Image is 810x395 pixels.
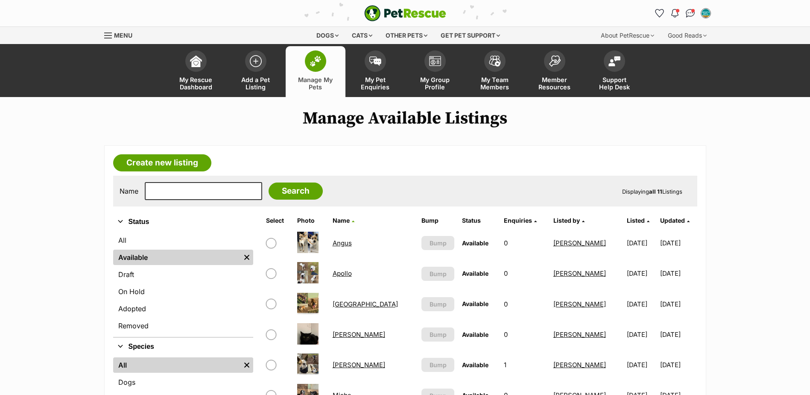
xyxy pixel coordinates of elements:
[476,76,514,91] span: My Team Members
[500,228,549,258] td: 0
[356,76,395,91] span: My Pet Enquiries
[166,46,226,97] a: My Rescue Dashboard
[333,300,398,308] a: [GEOGRAPHIC_DATA]
[113,154,211,171] a: Create new listing
[660,289,696,319] td: [DATE]
[686,9,695,18] img: chat-41dd97257d64d25036548639549fe6c8038ab92f7586957e7f3b1b290dea8141.svg
[671,9,678,18] img: notifications-46538b983faf8c2785f20acdc204bb7945ddae34d4c08c2a6579f10ce5e182be.svg
[435,27,506,44] div: Get pet support
[364,5,446,21] img: logo-e224e6f780fb5917bec1dbf3a21bbac754714ae5b6737aabdf751b685950b380.svg
[429,56,441,66] img: group-profile-icon-3fa3cf56718a62981997c0bc7e787c4b2cf8bcc04b72c1350f741eb67cf2f40e.svg
[535,76,574,91] span: Member Resources
[113,216,253,227] button: Status
[504,217,532,224] span: translation missing: en.admin.listings.index.attributes.enquiries
[553,217,580,224] span: Listed by
[333,217,354,224] a: Name
[380,27,433,44] div: Other pets
[623,350,659,380] td: [DATE]
[465,46,525,97] a: My Team Members
[418,214,458,227] th: Bump
[553,330,606,339] a: [PERSON_NAME]
[660,350,696,380] td: [DATE]
[525,46,585,97] a: Member Resources
[462,239,488,247] span: Available
[595,27,660,44] div: About PetRescue
[113,374,253,390] a: Dogs
[500,320,549,349] td: 0
[553,239,606,247] a: [PERSON_NAME]
[622,188,682,195] span: Displaying Listings
[286,46,345,97] a: Manage My Pets
[310,27,345,44] div: Dogs
[504,217,537,224] a: Enquiries
[269,183,323,200] input: Search
[500,350,549,380] td: 1
[113,357,240,373] a: All
[263,214,293,227] th: Select
[240,357,253,373] a: Remove filter
[553,217,585,224] a: Listed by
[660,217,685,224] span: Updated
[653,6,667,20] a: Favourites
[462,361,488,368] span: Available
[113,267,253,282] a: Draft
[660,320,696,349] td: [DATE]
[310,56,322,67] img: manage-my-pets-icon-02211641906a0b7f246fdf0571729dbe1e7629f14944591b6c1af311fb30b64b.svg
[113,250,240,265] a: Available
[333,330,385,339] a: [PERSON_NAME]
[660,228,696,258] td: [DATE]
[190,55,202,67] img: dashboard-icon-eb2f2d2d3e046f16d808141f083e7271f6b2e854fb5c12c21221c1fb7104beca.svg
[660,259,696,288] td: [DATE]
[459,214,499,227] th: Status
[549,55,561,67] img: member-resources-icon-8e73f808a243e03378d46382f2149f9095a855e16c252ad45f914b54edf8863c.svg
[462,300,488,307] span: Available
[623,259,659,288] td: [DATE]
[333,217,350,224] span: Name
[553,300,606,308] a: [PERSON_NAME]
[699,6,713,20] button: My account
[623,289,659,319] td: [DATE]
[662,27,713,44] div: Good Reads
[113,231,253,337] div: Status
[660,217,690,224] a: Updated
[430,330,447,339] span: Bump
[405,46,465,97] a: My Group Profile
[684,6,697,20] a: Conversations
[462,331,488,338] span: Available
[226,46,286,97] a: Add a Pet Listing
[430,300,447,309] span: Bump
[113,341,253,352] button: Species
[237,76,275,91] span: Add a Pet Listing
[489,56,501,67] img: team-members-icon-5396bd8760b3fe7c0b43da4ab00e1e3bb1a5d9ba89233759b79545d2d3fc5d0d.svg
[113,301,253,316] a: Adopted
[608,56,620,66] img: help-desk-icon-fdf02630f3aa405de69fd3d07c3f3aa587a6932b1a1747fa1d2bba05be0121f9.svg
[294,214,328,227] th: Photo
[653,6,713,20] ul: Account quick links
[649,188,662,195] strong: all 11
[623,320,659,349] td: [DATE]
[369,56,381,66] img: pet-enquiries-icon-7e3ad2cf08bfb03b45e93fb7055b45f3efa6380592205ae92323e6603595dc1f.svg
[416,76,454,91] span: My Group Profile
[421,358,454,372] button: Bump
[333,361,385,369] a: [PERSON_NAME]
[346,27,378,44] div: Cats
[421,327,454,342] button: Bump
[333,239,352,247] a: Angus
[553,269,606,277] a: [PERSON_NAME]
[430,360,447,369] span: Bump
[364,5,446,21] a: PetRescue
[585,46,644,97] a: Support Help Desk
[240,250,253,265] a: Remove filter
[113,318,253,333] a: Removed
[104,27,138,42] a: Menu
[500,259,549,288] td: 0
[623,228,659,258] td: [DATE]
[421,267,454,281] button: Bump
[296,76,335,91] span: Manage My Pets
[627,217,649,224] a: Listed
[430,239,447,248] span: Bump
[627,217,645,224] span: Listed
[113,233,253,248] a: All
[177,76,215,91] span: My Rescue Dashboard
[500,289,549,319] td: 0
